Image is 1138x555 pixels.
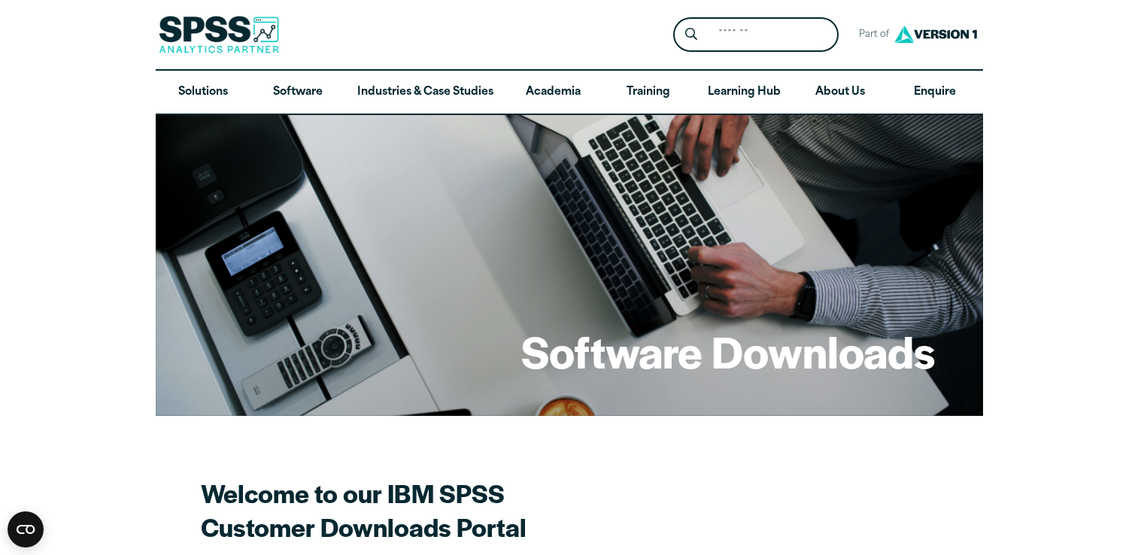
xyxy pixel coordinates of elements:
[600,71,695,114] a: Training
[156,71,250,114] a: Solutions
[505,71,600,114] a: Academia
[156,71,983,114] nav: Desktop version of site main menu
[888,71,982,114] a: Enquire
[696,71,793,114] a: Learning Hub
[891,20,981,48] img: Version1 Logo
[851,24,891,46] span: Part of
[201,476,727,544] h2: Welcome to our IBM SPSS Customer Downloads Portal
[685,28,697,41] svg: Search magnifying glass icon
[677,21,705,49] button: Search magnifying glass icon
[673,17,839,53] form: Site Header Search Form
[250,71,345,114] a: Software
[8,511,44,547] button: Open CMP widget
[159,16,279,53] img: SPSS Analytics Partner
[345,71,505,114] a: Industries & Case Studies
[793,71,888,114] a: About Us
[521,322,935,381] h1: Software Downloads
